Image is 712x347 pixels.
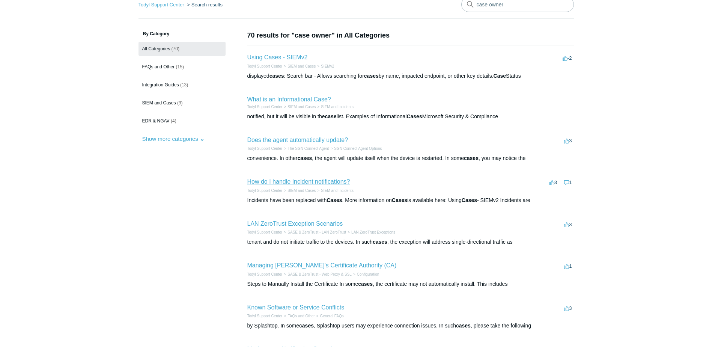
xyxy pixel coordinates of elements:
li: SASE & ZeroTrust - Web Proxy & SSL [282,272,351,277]
a: Todyl Support Center [247,189,283,193]
em: Cases [462,197,477,203]
em: cases [364,73,379,79]
div: convenience. In other , the agent will update itself when the device is restarted. In some , you ... [247,154,574,162]
li: Todyl Support Center [247,63,283,69]
em: case [325,113,337,119]
span: 3 [564,138,572,143]
li: Todyl Support Center [247,272,283,277]
a: FAQs and Other (15) [138,60,226,74]
span: 3 [549,180,557,185]
a: General FAQs [320,314,343,318]
li: Todyl Support Center [247,229,283,235]
span: EDR & NGAV [142,118,170,124]
a: SIEM and Incidents [321,189,354,193]
a: Using Cases - SIEMv2 [247,54,308,60]
a: Todyl Support Center [138,2,184,8]
h1: 70 results for "case owner" in All Categories [247,30,574,41]
em: Cases [327,197,342,203]
a: What is an Informational Case? [247,96,331,103]
li: SIEMv2 [316,63,334,69]
em: Cases [392,197,407,203]
a: FAQs and Other [288,314,315,318]
li: Search results [185,2,223,8]
em: Case [494,73,506,79]
a: Does the agent automatically update? [247,137,348,143]
li: SIEM and Cases [282,63,316,69]
span: Integration Guides [142,82,179,88]
span: 3 [564,305,572,311]
span: (9) [177,100,183,106]
a: SIEMv2 [321,64,334,68]
a: SIEM and Cases [288,105,316,109]
em: Cases [406,113,422,119]
em: cases [464,155,479,161]
a: Todyl Support Center [247,272,283,276]
em: cases [269,73,284,79]
a: Known Software or Service Conflicts [247,304,345,311]
button: Show more categories [138,132,208,146]
li: SIEM and Cases [282,104,316,110]
em: cases [299,323,314,329]
li: FAQs and Other [282,313,315,319]
a: Todyl Support Center [247,64,283,68]
a: SIEM and Cases (9) [138,96,226,110]
span: All Categories [142,46,170,51]
a: SIEM and Cases [288,189,316,193]
span: -2 [563,55,572,61]
span: 3 [564,222,572,227]
li: LAN ZeroTrust Exceptions [346,229,395,235]
div: displayed : Search bar - Allows searching for by name, impacted endpoint, or other key details. S... [247,72,574,80]
a: SASE & ZeroTrust - Web Proxy & SSL [288,272,352,276]
a: SASE & ZeroTrust - LAN ZeroTrust [288,230,346,234]
a: Todyl Support Center [247,105,283,109]
a: LAN ZeroTrust Exceptions [351,230,395,234]
li: SIEM and Incidents [316,188,354,193]
span: (4) [171,118,176,124]
em: cases [373,239,387,245]
li: Todyl Support Center [247,104,283,110]
span: (70) [172,46,179,51]
li: Configuration [352,272,379,277]
li: The SGN Connect Agent [282,146,329,151]
em: cases [358,281,373,287]
div: tenant and do not initiate traffic to the devices. In such , the exception will address single-di... [247,238,574,246]
a: SIEM and Incidents [321,105,354,109]
li: SGN Connect Agent Options [329,146,382,151]
a: SGN Connect Agent Options [334,146,382,151]
div: by Splashtop. In some , Splashtop users may experience connection issues. In such , please take t... [247,322,574,330]
a: Managing [PERSON_NAME]'s Certificate Authority (CA) [247,262,397,269]
a: Configuration [357,272,379,276]
a: Todyl Support Center [247,314,283,318]
div: Steps to Manually Install the Certificate In some , the certificate may not automatically install... [247,280,574,288]
a: All Categories (70) [138,42,226,56]
a: Integration Guides (13) [138,78,226,92]
a: The SGN Connect Agent [288,146,329,151]
span: FAQs and Other [142,64,175,69]
h3: By Category [138,30,226,37]
div: Incidents have been replaced with . More information on is available here: Using - SIEMv2 Inciden... [247,196,574,204]
span: 1 [564,180,572,185]
li: Todyl Support Center [138,2,186,8]
li: SIEM and Incidents [316,104,354,110]
a: How do I handle Incident notifications? [247,178,350,185]
a: Todyl Support Center [247,230,283,234]
a: LAN ZeroTrust Exception Scenarios [247,220,343,227]
li: Todyl Support Center [247,313,283,319]
li: SIEM and Cases [282,188,316,193]
div: notified, but it will be visible in the list. Examples of Informational Microsoft Security & Comp... [247,113,574,121]
span: (13) [180,82,188,88]
span: 1 [564,263,572,269]
li: General FAQs [315,313,344,319]
a: EDR & NGAV (4) [138,114,226,128]
span: SIEM and Cases [142,100,176,106]
li: SASE & ZeroTrust - LAN ZeroTrust [282,229,346,235]
em: cases [297,155,312,161]
span: (15) [176,64,184,69]
em: cases [456,323,471,329]
a: SIEM and Cases [288,64,316,68]
a: Todyl Support Center [247,146,283,151]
